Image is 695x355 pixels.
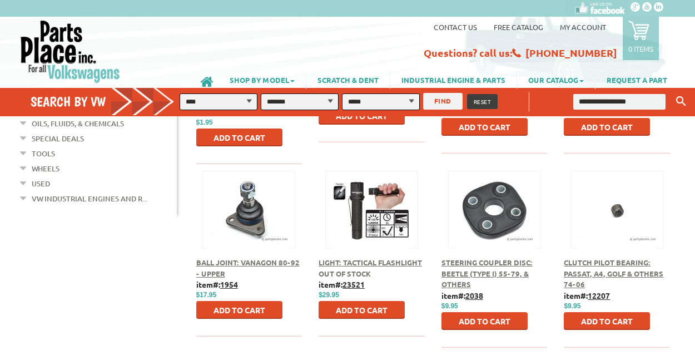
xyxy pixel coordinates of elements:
[564,258,663,289] a: Clutch Pilot Bearing: Passat, A4, Golf & Others 74-06
[465,290,483,300] u: 2038
[564,312,650,330] button: Add to Cart
[588,290,610,300] u: 12207
[19,19,121,83] img: Parts Place Inc!
[196,301,282,319] button: Add to Cart
[560,22,606,32] a: My Account
[319,269,371,278] span: Out of stock
[32,161,59,176] a: Wheels
[319,279,365,289] b: item#:
[564,290,610,300] b: item#:
[474,97,492,106] span: RESET
[564,118,650,136] button: Add to Cart
[219,70,306,89] a: SHOP BY MODEL
[441,312,528,330] button: Add to Cart
[441,118,528,136] button: Add to Cart
[31,93,182,110] h4: Search by VW
[220,279,238,289] u: 1954
[196,129,282,146] button: Add to Cart
[319,301,405,319] button: Add to Cart
[517,70,595,89] a: OUR CATALOG
[196,119,213,126] span: $1.95
[32,116,124,131] a: Oils, Fluids, & Chemicals
[196,291,217,299] span: $17.95
[441,302,458,310] span: $9.95
[390,70,517,89] a: INDUSTRIAL ENGINE & PARTS
[467,94,498,109] button: RESET
[434,22,477,32] a: Contact us
[32,131,84,146] a: Special Deals
[595,70,678,89] a: REQUEST A PART
[581,122,633,132] span: Add to Cart
[628,44,653,53] p: 0 items
[581,316,633,326] span: Add to Cart
[459,316,510,326] span: Add to Cart
[306,70,390,89] a: SCRATCH & DENT
[623,17,659,60] a: 0 items
[319,258,422,267] a: Light: Tactical Flashlight
[494,22,543,32] a: Free Catalog
[459,122,510,132] span: Add to Cart
[342,279,365,289] u: 23521
[564,302,580,310] span: $9.95
[673,92,689,111] button: Keyword Search
[319,291,339,299] span: $29.95
[336,305,388,315] span: Add to Cart
[214,132,265,142] span: Add to Cart
[214,305,265,315] span: Add to Cart
[441,290,483,300] b: item#:
[196,279,238,289] b: item#:
[32,191,147,206] a: VW Industrial Engines and R...
[441,258,533,289] a: Steering Coupler Disc: Beetle (Type I) 55-79, & Others
[32,146,55,161] a: Tools
[423,93,463,110] button: FIND
[196,258,300,278] a: Ball Joint: Vanagon 80-92 - Upper
[32,176,50,191] a: Used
